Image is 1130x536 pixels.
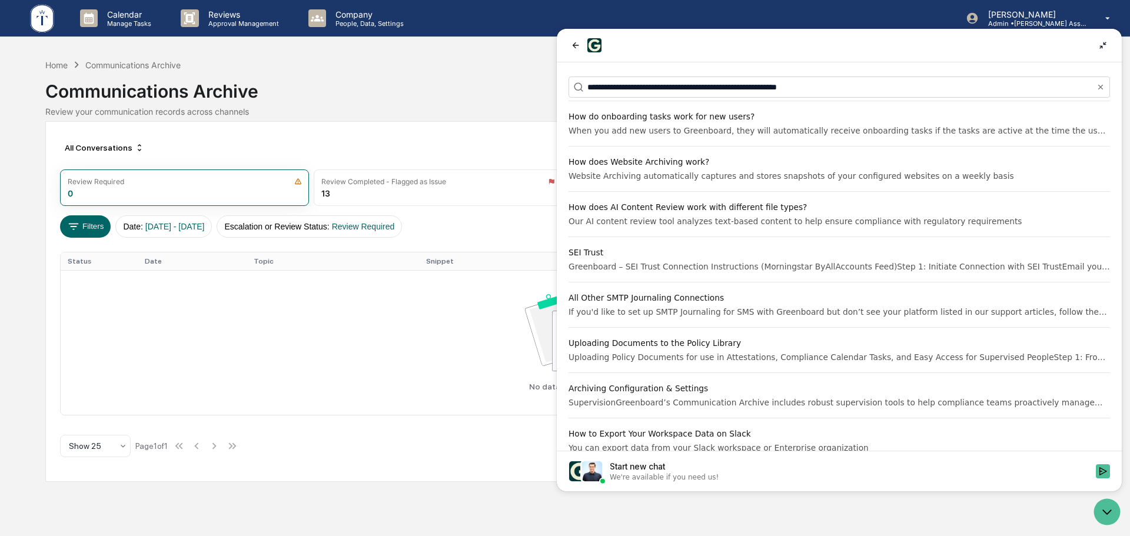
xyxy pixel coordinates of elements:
img: icon [294,178,302,185]
img: icon [548,178,555,185]
iframe: Customer support window [557,29,1122,491]
div: Communications Archive [85,60,181,70]
div: All Conversations [60,138,149,157]
p: No data to display [529,382,600,391]
p: [PERSON_NAME] [979,9,1088,19]
div: Review Completed - Flagged as Issue [321,177,446,186]
p: Admin • [PERSON_NAME] Asset Management LLC [979,19,1088,28]
div: Communications Archive [45,71,1085,102]
img: No data available [525,294,604,371]
button: Filters [60,215,111,238]
th: Topic [247,252,419,270]
div: Review your communication records across channels [45,106,1085,116]
span: [DATE] - [DATE] [145,222,205,231]
p: Calendar [98,9,157,19]
span: Review Required [332,222,395,231]
div: 13 [321,188,330,198]
th: Date [138,252,247,270]
div: Page 1 of 1 [135,441,168,451]
p: Reviews [199,9,285,19]
div: Review Required [68,177,124,186]
iframe: Open customer support [1092,497,1124,529]
div: 0 [68,188,73,198]
p: Manage Tasks [98,19,157,28]
p: Approval Management [199,19,285,28]
button: Escalation or Review Status:Review Required [217,215,402,238]
p: People, Data, Settings [326,19,410,28]
th: Status [61,252,138,270]
th: Snippet [419,252,1069,270]
button: Date:[DATE] - [DATE] [115,215,212,238]
img: logo [28,2,56,35]
p: Company [326,9,410,19]
div: Home [45,60,68,70]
